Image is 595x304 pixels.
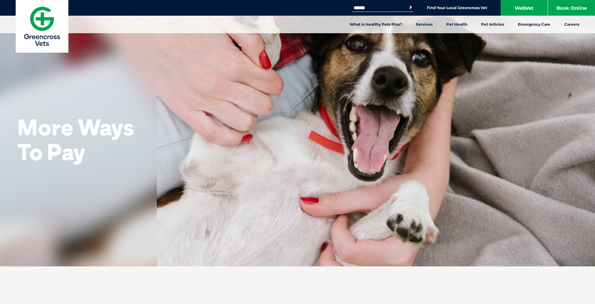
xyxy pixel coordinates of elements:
[409,16,439,33] a: Services
[439,16,474,33] a: Pet Health
[343,16,409,33] a: What is Healthy Pets Plus?
[511,16,557,33] a: Emergency Care
[557,16,586,33] a: Careers
[17,115,140,164] h2: More Ways To Pay
[474,16,511,33] a: Pet Articles
[427,5,487,10] a: Find Your Local Greencross Vet
[407,4,414,11] button: Search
